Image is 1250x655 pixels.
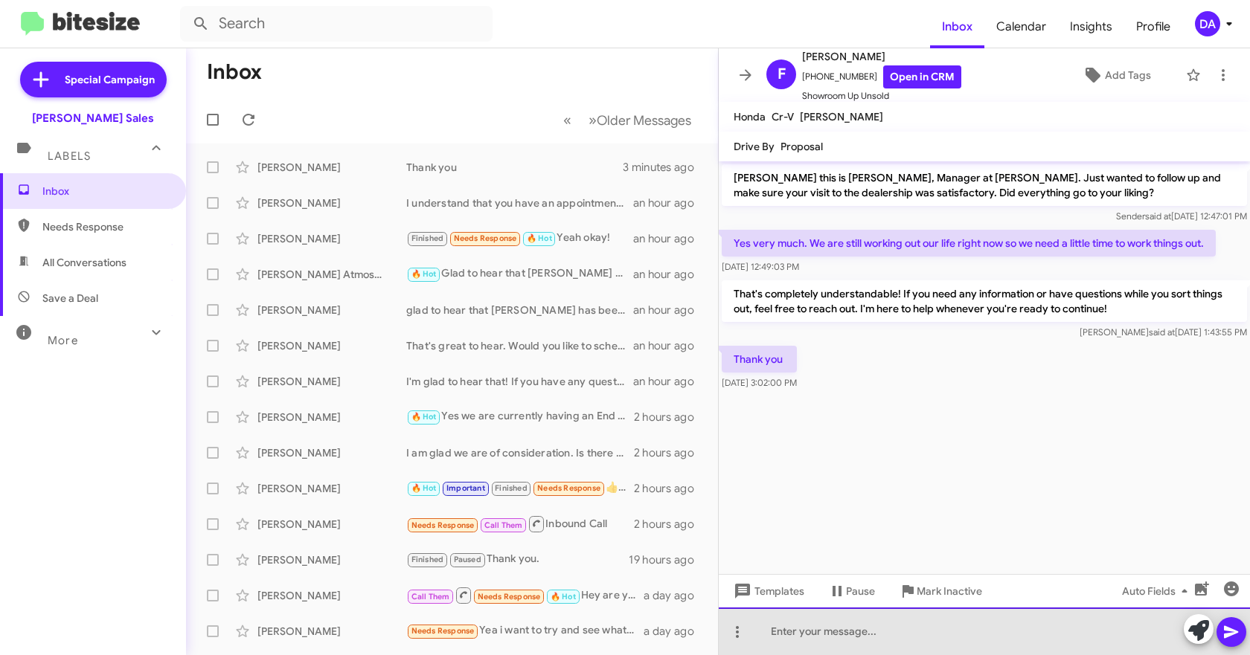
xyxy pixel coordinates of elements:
div: an hour ago [633,338,706,353]
a: Profile [1124,5,1182,48]
span: Pause [846,578,875,604]
span: Finished [411,233,444,243]
div: DA [1195,11,1220,36]
span: Honda [734,110,766,123]
p: Thank you [722,346,797,372]
div: an hour ago [633,303,706,317]
span: 🔥 Hot [411,483,437,493]
p: Yes very much. We are still working out our life right now so we need a little time to work thing... [722,230,1216,256]
div: an hour ago [633,196,706,210]
div: Inbound Call [406,514,634,533]
div: [PERSON_NAME] [257,517,406,532]
span: Sender [DATE] 12:47:01 PM [1116,210,1247,222]
span: [PERSON_NAME] [800,110,883,123]
span: More [48,334,78,347]
span: Needs Response [411,520,475,530]
span: Needs Response [42,219,169,234]
span: Finished [411,555,444,564]
span: 🔥 Hot [411,269,437,279]
div: 2 hours ago [634,445,706,460]
span: » [589,111,597,129]
div: [PERSON_NAME] [257,196,406,210]
span: 🔥 Hot [527,233,552,243]
div: Yes we are currently having an End of Summer Sales event. What time works for you [DATE]? we are ... [406,408,634,425]
span: All Conversations [42,255,126,270]
div: Yea i want to try and see what my monthly would be [406,622,644,639]
div: [PERSON_NAME] [257,231,406,246]
button: Mark Inactive [887,578,994,604]
input: Search [180,6,493,42]
div: a day ago [644,624,706,639]
span: 🔥 Hot [411,412,437,422]
span: Call Them [484,520,523,530]
span: Important [446,483,485,493]
div: [PERSON_NAME] Sales [32,111,154,126]
nav: Page navigation example [555,105,700,135]
span: Drive By [734,140,775,153]
span: Add Tags [1105,62,1151,88]
p: That's completely understandable! If you need any information or have questions while you sort th... [722,280,1247,322]
span: Needs Response [537,483,600,493]
span: Save a Deal [42,291,98,306]
a: Calendar [984,5,1058,48]
div: an hour ago [633,374,706,389]
div: [PERSON_NAME] [257,374,406,389]
span: Cr-V [772,110,794,123]
span: 🔥 Hot [551,592,576,601]
span: Call Them [411,592,450,601]
span: Special Campaign [65,72,155,87]
div: That's great to hear. Would you like to schedule a second visit with us to look at other options? [406,338,633,353]
div: I am glad we are of consideration. Is there anything we can do to move your decision along. I wan... [406,445,634,460]
span: [PERSON_NAME] [DATE] 1:43:55 PM [1080,326,1247,338]
div: [PERSON_NAME] [257,160,406,175]
div: [PERSON_NAME] [257,338,406,353]
button: DA [1182,11,1234,36]
a: Insights [1058,5,1124,48]
span: [PERSON_NAME] [802,48,961,65]
div: a day ago [644,588,706,603]
h1: Inbox [207,60,262,84]
button: Add Tags [1053,62,1179,88]
span: Needs Response [411,626,475,636]
a: Special Campaign [20,62,167,97]
div: 3 minutes ago [623,160,706,175]
div: 2 hours ago [634,410,706,425]
button: Auto Fields [1110,578,1205,604]
button: Next [580,105,700,135]
span: Showroom Up Unsold [802,88,961,103]
div: Thank you. [406,551,629,568]
span: [DATE] 3:02:00 PM [722,377,797,388]
span: Auto Fields [1122,578,1193,604]
span: Mark Inactive [917,578,982,604]
div: ​👍​ to “ I understand. If you change your mind or have any questions in the future, feel free to ... [406,480,634,497]
span: Finished [495,483,528,493]
a: Open in CRM [883,65,961,88]
div: Glad to hear that [PERSON_NAME] was helpful. I understand that you are trying to sell your car on... [406,265,633,283]
button: Pause [816,578,887,604]
span: « [563,111,571,129]
div: I'm glad to hear that! If you have any questions or would like to discuss details of a purchase o... [406,374,633,389]
div: 2 hours ago [634,481,706,496]
div: [PERSON_NAME] [257,552,406,567]
div: [PERSON_NAME] [257,303,406,317]
div: I understand that you have an appointment with [PERSON_NAME] [DATE] at3p. We will see you soon [406,196,633,210]
span: Needs Response [478,592,541,601]
div: 19 hours ago [629,552,706,567]
span: [PHONE_NUMBER] [802,65,961,88]
p: [PERSON_NAME] this is [PERSON_NAME], Manager at [PERSON_NAME]. Just wanted to follow up and make ... [722,164,1247,206]
div: Hey are you there [406,586,644,604]
button: Previous [554,105,580,135]
div: [PERSON_NAME] [257,445,406,460]
div: [PERSON_NAME] [257,410,406,425]
div: Yeah okay! [406,230,633,247]
a: Inbox [930,5,984,48]
button: Templates [719,578,816,604]
div: [PERSON_NAME] Atmosfera [257,267,406,282]
span: [DATE] 12:49:03 PM [722,261,799,272]
span: Proposal [781,140,823,153]
div: Thank you [406,160,623,175]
